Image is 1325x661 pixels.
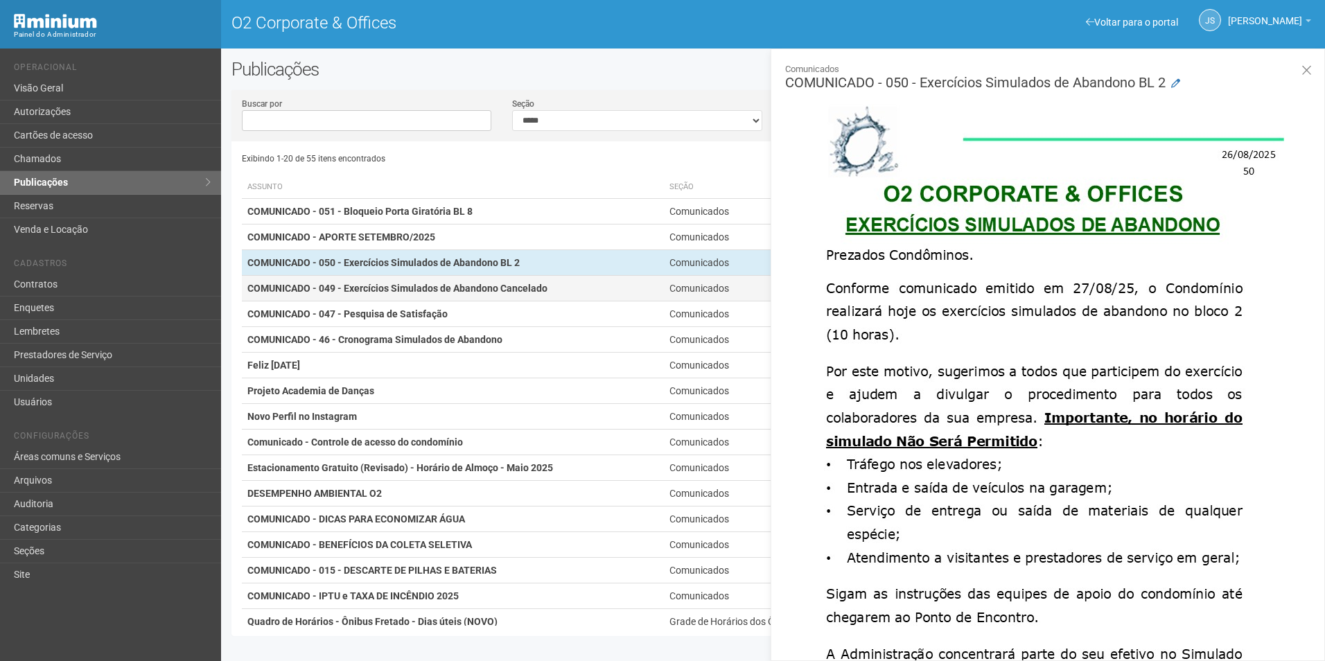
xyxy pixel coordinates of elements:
span: Jeferson Souza [1228,2,1302,26]
h1: O2 Corporate & Offices [231,14,763,32]
td: Comunicados [664,199,851,224]
strong: COMUNICADO - 46 - Cronograma Simulados de Abandono [247,334,502,345]
td: Comunicados [664,404,851,430]
strong: COMUNICADO - 049 - Exercícios Simulados de Abandono Cancelado [247,283,547,294]
label: Seção [512,98,534,110]
strong: Quadro de Horários - Ônibus Fretado - Dias úteis (NOVO) [247,616,498,627]
strong: COMUNICADO - 015 - DESCARTE DE PILHAS E BATERIAS [247,565,497,576]
strong: Feliz [DATE] [247,360,300,371]
strong: COMUNICADO - 050 - Exercícios Simulados de Abandono BL 2 [247,257,520,268]
td: Grade de Horários dos Ônibus [664,609,851,635]
img: Minium [14,14,97,28]
td: Comunicados [664,430,851,455]
strong: COMUNICADO - DICAS PARA ECONOMIZAR ÁGUA [247,513,465,525]
strong: DESEMPENHO AMBIENTAL O2 [247,488,382,499]
strong: Projeto Academia de Danças [247,385,374,396]
td: Comunicados [664,276,851,301]
td: Comunicados [664,301,851,327]
strong: COMUNICADO - BENEFÍCIOS DA COLETA SELETIVA [247,539,472,550]
th: Assunto [242,176,665,199]
td: Comunicados [664,378,851,404]
h3: COMUNICADO - 050 - Exercícios Simulados de Abandono BL 2 [785,63,1314,89]
td: Comunicados [664,224,851,250]
td: Comunicados [664,327,851,353]
label: Buscar por [242,98,282,110]
li: Cadastros [14,258,211,273]
td: Comunicados [664,353,851,378]
td: Comunicados [664,481,851,506]
td: Comunicados [664,583,851,609]
small: Comunicados [785,63,1314,76]
strong: Novo Perfil no Instagram [247,411,357,422]
strong: COMUNICADO - IPTU e TAXA DE INCÊNDIO 2025 [247,590,459,601]
a: Voltar para o portal [1086,17,1178,28]
li: Configurações [14,431,211,446]
td: Comunicados [664,506,851,532]
a: [PERSON_NAME] [1228,17,1311,28]
strong: Comunicado - Controle de acesso do condomínio [247,437,463,448]
strong: COMUNICADO - 047 - Pesquisa de Satisfação [247,308,448,319]
a: JS [1199,9,1221,31]
th: Seção [664,176,851,199]
td: Comunicados [664,558,851,583]
td: Comunicados [664,532,851,558]
td: Comunicados [664,250,851,276]
strong: Estacionamento Gratuito (Revisado) - Horário de Almoço - Maio 2025 [247,462,553,473]
div: Exibindo 1-20 de 55 itens encontrados [242,148,775,169]
td: Comunicados [664,455,851,481]
a: Modificar [1171,77,1180,91]
li: Operacional [14,62,211,77]
strong: COMUNICADO - APORTE SETEMBRO/2025 [247,231,435,243]
h2: Publicações [231,59,671,80]
div: Painel do Administrador [14,28,211,41]
strong: COMUNICADO - 051 - Bloqueio Porta Giratória BL 8 [247,206,473,217]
